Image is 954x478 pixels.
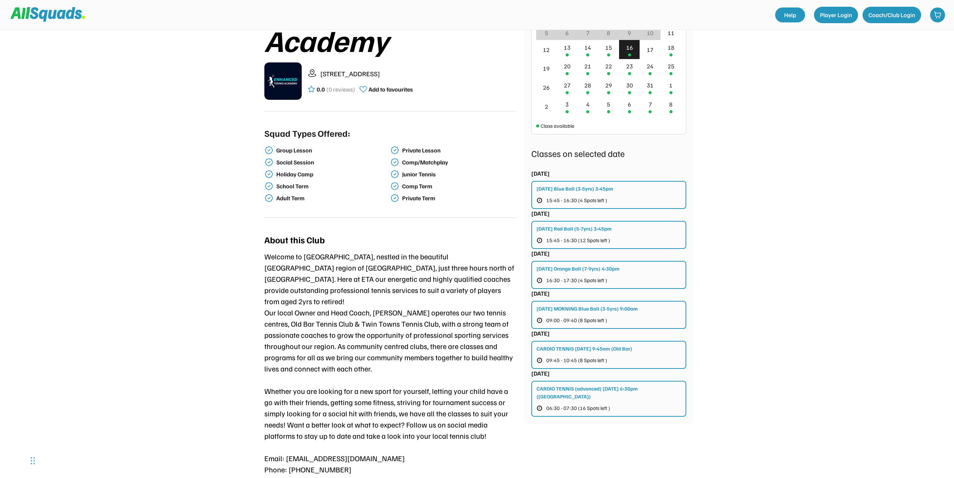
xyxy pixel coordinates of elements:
[326,85,355,94] div: (0 reviews)
[276,183,389,190] div: School Term
[647,28,653,37] div: 10
[390,146,399,155] img: check-verified-01.svg
[814,7,858,23] button: Player Login
[537,275,622,285] button: 16:30 - 17:30 (4 Spots left )
[537,305,638,312] div: [DATE] MORNING Blue Ball (3-5yrs) 9:00am
[10,7,85,21] img: Squad%20Logo.svg
[649,100,652,109] div: 7
[546,198,607,203] span: 15:45 - 16:30 (4 Spots left )
[863,7,921,23] button: Coach/Club Login
[537,235,622,245] button: 15:45 - 16:30 (12 Spots left )
[546,358,607,363] span: 09:45 - 10:45 (8 Spots left )
[669,81,672,90] div: 1
[647,81,653,90] div: 31
[369,85,413,94] div: Add to favourites
[546,318,607,323] span: 09:00 - 09:40 (8 Spots left )
[626,81,633,90] div: 30
[537,345,632,352] div: CARDIO TENNIS [DATE] 9:45am (Old Bar)
[531,147,686,160] div: Classes on selected date
[584,81,591,90] div: 28
[537,195,622,205] button: 15:45 - 16:30 (4 Spots left )
[543,45,550,54] div: 12
[586,100,590,109] div: 4
[546,278,607,283] span: 16:30 - 17:30 (4 Spots left )
[647,62,653,71] div: 24
[531,249,550,258] div: [DATE]
[320,69,516,79] div: [STREET_ADDRESS]
[537,185,613,192] div: [DATE] Blue Ball (3-5yrs) 3:45pm
[537,225,612,232] div: [DATE] Red Ball (5-7yrs) 3:45pm
[668,43,674,52] div: 18
[264,126,350,140] div: Squad Types Offered:
[537,385,682,400] div: CARDIO TENNIS (advanced) [DATE] 6:30pm ([GEOGRAPHIC_DATA])
[276,195,389,202] div: Adult Term
[564,43,571,52] div: 13
[264,146,273,155] img: check-verified-01.svg
[264,182,273,191] img: check-verified-01.svg
[543,83,550,92] div: 26
[402,171,515,178] div: Junior Tennis
[564,81,571,90] div: 27
[537,315,622,325] button: 09:00 - 09:40 (8 Spots left )
[264,233,325,246] div: About this Club
[537,265,619,272] div: [DATE] Orange Ball (7-9yrs) 4:30pm
[390,182,399,191] img: check-verified-01.svg
[402,147,515,154] div: Private Lesson
[626,43,633,52] div: 16
[276,147,389,154] div: Group Lesson
[541,122,574,130] div: Class available
[607,100,610,109] div: 5
[276,159,389,166] div: Social Session
[543,64,550,73] div: 19
[531,169,550,178] div: [DATE]
[546,405,610,411] span: 06:30 - 07:30 (16 Spots left )
[531,369,550,378] div: [DATE]
[546,238,610,243] span: 15:45 - 16:30 (12 Spots left )
[402,159,515,166] div: Comp/Matchplay
[531,329,550,338] div: [DATE]
[264,251,516,475] div: Welcome to [GEOGRAPHIC_DATA], nestled in the beautiful [GEOGRAPHIC_DATA] region of [GEOGRAPHIC_DA...
[537,403,622,413] button: 06:30 - 07:30 (16 Spots left )
[531,289,550,298] div: [DATE]
[402,195,515,202] div: Private Term
[586,28,590,37] div: 7
[565,100,569,109] div: 3
[565,28,569,37] div: 6
[264,62,302,100] img: IMG_0194.png
[545,102,548,111] div: 2
[775,7,805,22] a: Help
[584,43,591,52] div: 14
[402,183,515,190] div: Comp Term
[605,81,612,90] div: 29
[605,62,612,71] div: 22
[264,170,273,179] img: check-verified-01.svg
[390,158,399,167] img: check-verified-01.svg
[605,43,612,52] div: 15
[668,62,674,71] div: 25
[607,28,610,37] div: 8
[545,28,548,37] div: 5
[668,28,674,37] div: 11
[669,100,672,109] div: 8
[626,62,633,71] div: 23
[264,158,273,167] img: check-verified-01.svg
[628,28,631,37] div: 9
[531,209,550,218] div: [DATE]
[628,100,631,109] div: 6
[264,194,273,203] img: check-verified-01.svg
[934,11,941,19] img: shopping-cart-01%20%281%29.svg
[390,170,399,179] img: check-verified-01.svg
[564,62,571,71] div: 20
[276,171,389,178] div: Holiday Camp
[647,45,653,54] div: 17
[584,62,591,71] div: 21
[537,355,622,365] button: 09:45 - 10:45 (8 Spots left )
[390,194,399,203] img: check-verified-01.svg
[317,85,325,94] div: 0.0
